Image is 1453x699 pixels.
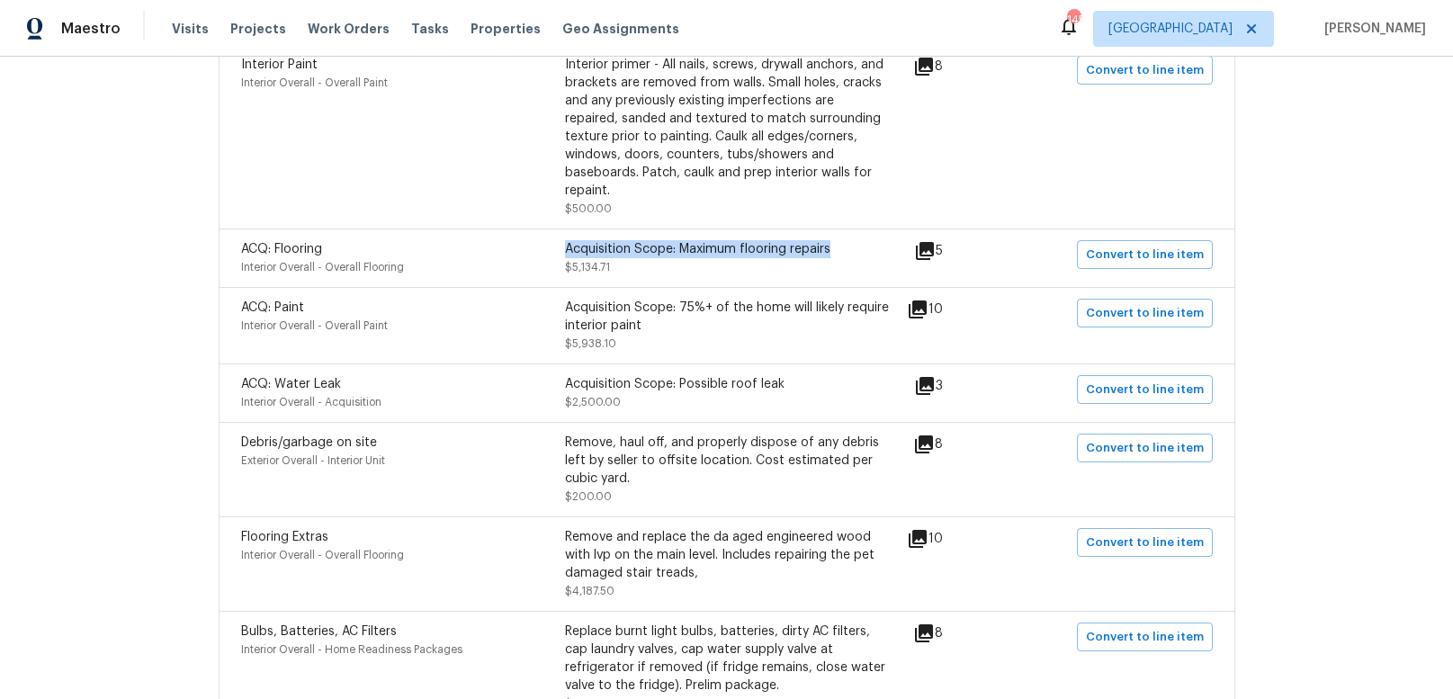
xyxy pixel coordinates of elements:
[172,20,209,38] span: Visits
[565,338,616,349] span: $5,938.10
[241,58,318,71] span: Interior Paint
[565,56,889,200] div: Interior primer - All nails, screws, drywall anchors, and brackets are removed from walls. Small ...
[1077,299,1213,327] button: Convert to line item
[1086,627,1204,648] span: Convert to line item
[565,375,889,393] div: Acquisition Scope: Possible roof leak
[1086,60,1204,81] span: Convert to line item
[241,320,388,331] span: Interior Overall - Overall Paint
[1077,240,1213,269] button: Convert to line item
[471,20,541,38] span: Properties
[241,436,377,449] span: Debris/garbage on site
[913,623,1000,644] div: 8
[61,20,121,38] span: Maestro
[914,375,1000,397] div: 3
[565,240,889,258] div: Acquisition Scope: Maximum flooring repairs
[241,455,385,466] span: Exterior Overall - Interior Unit
[1086,303,1204,324] span: Convert to line item
[1077,56,1213,85] button: Convert to line item
[1317,20,1426,38] span: [PERSON_NAME]
[565,528,889,582] div: Remove and replace the da aged engineered wood with lvp on the main level. Includes repairing the...
[565,262,610,273] span: $5,134.71
[1077,434,1213,462] button: Convert to line item
[1077,528,1213,557] button: Convert to line item
[411,22,449,35] span: Tasks
[565,491,612,502] span: $200.00
[565,623,889,695] div: Replace burnt light bulbs, batteries, dirty AC filters, cap laundry valves, cap water supply valv...
[907,299,1000,320] div: 10
[1077,375,1213,404] button: Convert to line item
[241,378,341,390] span: ACQ: Water Leak
[565,586,614,596] span: $4,187.50
[562,20,679,38] span: Geo Assignments
[1108,20,1233,38] span: [GEOGRAPHIC_DATA]
[1086,380,1204,400] span: Convert to line item
[907,528,1000,550] div: 10
[241,243,322,255] span: ACQ: Flooring
[1086,245,1204,265] span: Convert to line item
[565,397,621,408] span: $2,500.00
[241,531,328,543] span: Flooring Extras
[1086,438,1204,459] span: Convert to line item
[913,434,1000,455] div: 8
[241,625,397,638] span: Bulbs, Batteries, AC Filters
[1077,623,1213,651] button: Convert to line item
[241,644,462,655] span: Interior Overall - Home Readiness Packages
[241,77,388,88] span: Interior Overall - Overall Paint
[565,299,889,335] div: Acquisition Scope: 75%+ of the home will likely require interior paint
[1086,533,1204,553] span: Convert to line item
[565,434,889,488] div: Remove, haul off, and properly dispose of any debris left by seller to offsite location. Cost est...
[241,301,304,314] span: ACQ: Paint
[241,550,404,560] span: Interior Overall - Overall Flooring
[913,56,1000,77] div: 8
[308,20,390,38] span: Work Orders
[230,20,286,38] span: Projects
[1067,11,1080,29] div: 145
[241,397,381,408] span: Interior Overall - Acquisition
[565,203,612,214] span: $500.00
[914,240,1000,262] div: 5
[241,262,404,273] span: Interior Overall - Overall Flooring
